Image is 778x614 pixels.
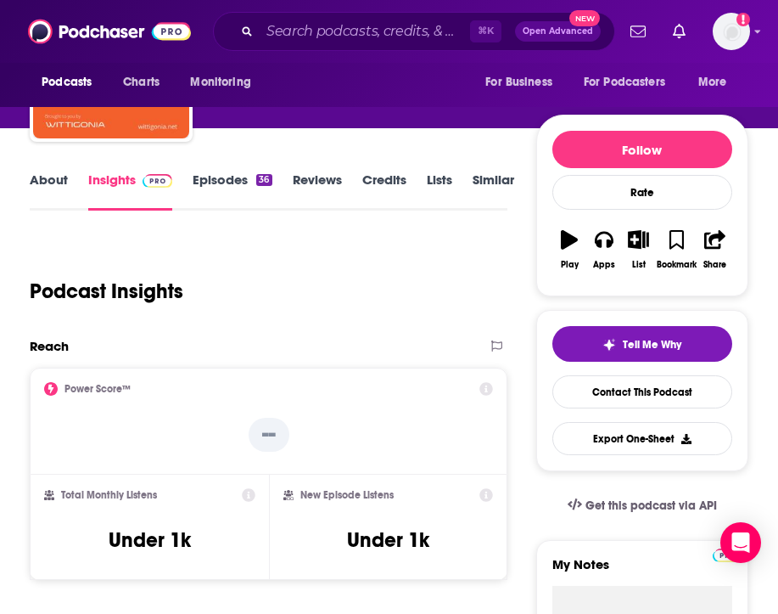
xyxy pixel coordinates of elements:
img: Podchaser Pro [143,174,172,188]
span: Logged in as Isla [713,13,750,50]
a: Contact This Podcast [552,375,732,408]
span: More [698,70,727,94]
h3: Under 1k [347,527,429,553]
h2: Reach [30,338,69,354]
a: Lists [427,172,452,211]
button: open menu [686,66,748,99]
h2: New Episode Listens [300,489,394,501]
span: New [569,10,600,26]
button: Bookmark [656,219,697,280]
button: open menu [178,66,272,99]
span: Monitoring [190,70,250,94]
a: Credits [362,172,406,211]
button: Show profile menu [713,13,750,50]
span: Get this podcast via API [585,499,717,513]
span: For Business [485,70,552,94]
button: Apps [587,219,622,280]
p: -- [249,418,289,452]
div: List [632,260,646,270]
a: Episodes36 [193,172,271,211]
span: For Podcasters [584,70,665,94]
button: Export One-Sheet [552,422,732,455]
button: Open AdvancedNew [515,21,601,42]
span: Podcasts [42,70,92,94]
h2: Power Score™ [64,383,131,395]
svg: Add a profile image [736,13,750,26]
div: Share [703,260,726,270]
a: About [30,172,68,211]
input: Search podcasts, credits, & more... [260,18,470,45]
a: Similar [473,172,514,211]
div: Bookmark [657,260,697,270]
img: tell me why sparkle [602,338,616,352]
button: Share [697,219,732,280]
span: Open Advanced [523,27,593,36]
button: tell me why sparkleTell Me Why [552,326,732,362]
img: Podchaser Pro [713,549,742,562]
div: 36 [256,174,271,186]
label: My Notes [552,556,732,586]
span: Charts [123,70,160,94]
h2: Total Monthly Listens [61,489,157,501]
a: Show notifications dropdown [666,17,692,46]
button: open menu [573,66,690,99]
div: Apps [593,260,615,270]
button: Follow [552,131,732,168]
span: Tell Me Why [623,338,681,352]
a: Reviews [293,172,342,211]
button: Play [552,219,587,280]
button: open menu [30,66,114,99]
a: Pro website [713,546,742,562]
h3: Under 1k [109,527,191,553]
div: Open Intercom Messenger [720,522,761,563]
div: Search podcasts, credits, & more... [213,12,615,51]
button: List [621,219,656,280]
img: User Profile [713,13,750,50]
div: Rate [552,175,732,210]
a: Show notifications dropdown [624,17,652,46]
a: Get this podcast via API [554,485,730,527]
a: InsightsPodchaser Pro [88,172,172,211]
span: ⌘ K [470,20,501,42]
img: Podchaser - Follow, Share and Rate Podcasts [28,15,191,48]
button: open menu [473,66,574,99]
a: Charts [112,66,170,99]
h1: Podcast Insights [30,279,183,304]
div: Play [561,260,579,270]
